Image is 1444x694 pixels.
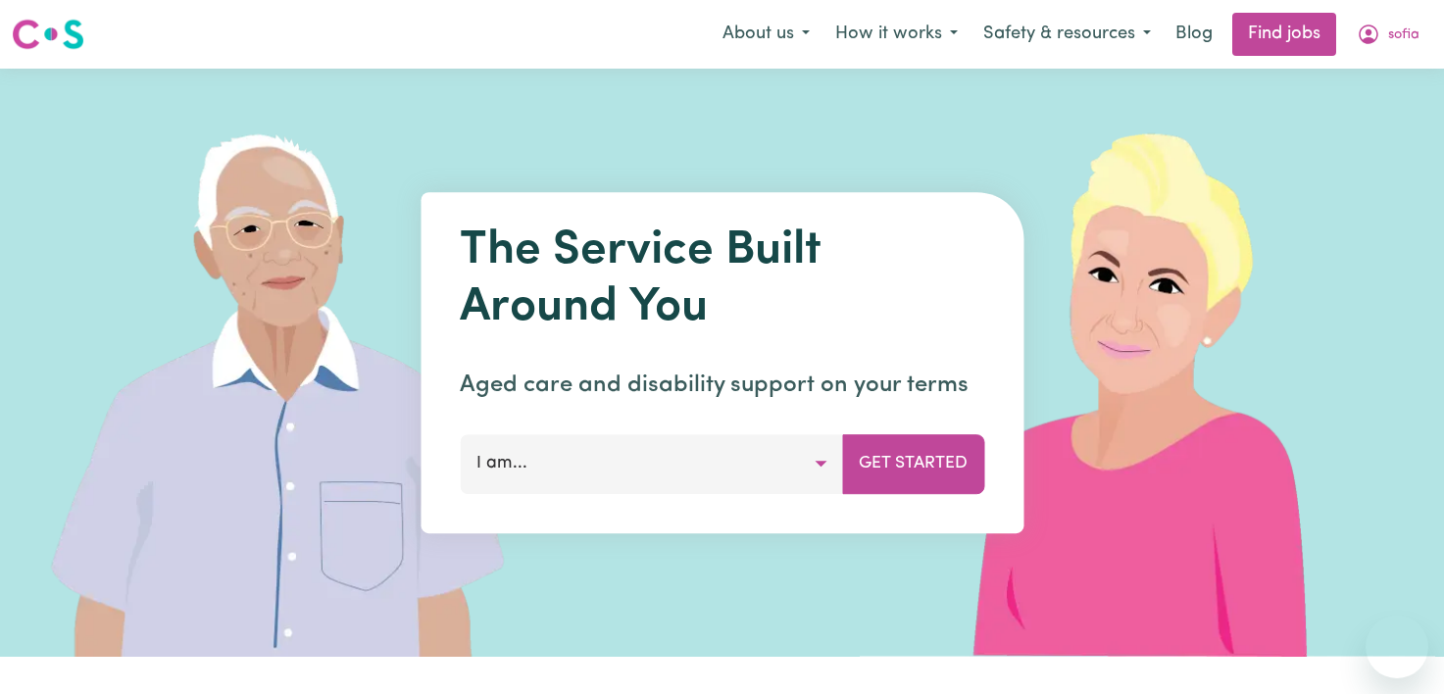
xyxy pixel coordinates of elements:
p: Aged care and disability support on your terms [460,368,984,403]
button: How it works [822,14,971,55]
span: sofia [1388,25,1419,46]
h1: The Service Built Around You [460,223,984,336]
a: Find jobs [1232,13,1336,56]
a: Careseekers logo [12,12,84,57]
button: My Account [1344,14,1432,55]
iframe: Button to launch messaging window [1366,616,1428,678]
button: Get Started [842,434,984,493]
button: I am... [460,434,843,493]
img: Careseekers logo [12,17,84,52]
a: Blog [1164,13,1224,56]
button: Safety & resources [971,14,1164,55]
button: About us [710,14,822,55]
